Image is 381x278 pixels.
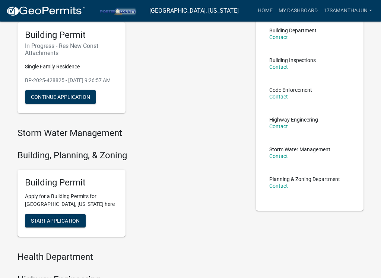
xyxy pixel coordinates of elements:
[25,214,86,227] button: Start Application
[149,4,239,17] a: [GEOGRAPHIC_DATA], [US_STATE]
[269,153,288,159] a: Contact
[269,123,288,129] a: Contact
[269,147,330,152] p: Storm Water Management
[18,252,245,262] h4: Health Department
[321,4,375,18] a: 17samanthajun
[269,58,316,63] p: Building Inspections
[269,34,288,40] a: Contact
[269,183,288,189] a: Contact
[25,193,118,208] p: Apply for a Building Permits for [GEOGRAPHIC_DATA], [US_STATE] here
[269,64,288,70] a: Contact
[31,218,80,224] span: Start Application
[25,90,96,104] button: Continue Application
[18,128,245,139] h4: Storm Water Management
[269,87,312,93] p: Code Enforcement
[269,28,317,33] p: Building Department
[25,77,118,84] p: BP-2025-428825 - [DATE] 9:26:57 AM
[25,63,118,71] p: Single Family Residence
[18,150,245,161] h4: Building, Planning, & Zoning
[25,42,118,56] h6: In Progress - Res New Const Attachments
[269,94,288,100] a: Contact
[269,177,340,182] p: Planning & Zoning Department
[25,177,118,188] h5: Building Permit
[255,4,276,18] a: Home
[92,6,143,16] img: Porter County, Indiana
[25,30,118,41] h5: Building Permit
[269,117,318,122] p: Highway Engineering
[276,4,321,18] a: My Dashboard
